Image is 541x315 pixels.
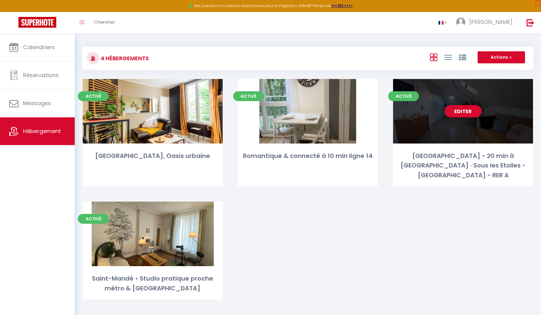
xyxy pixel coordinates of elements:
span: Réservations [23,71,59,79]
span: Calendriers [23,43,55,51]
a: >>> ICI <<<< [331,3,353,8]
img: ... [456,18,465,27]
a: ... [PERSON_NAME] [451,12,520,33]
h3: 4 Hébergements [99,51,149,65]
button: Actions [478,51,525,64]
span: Activé [78,91,109,101]
div: Romantique & connecté à 10 min ligne 14 [238,151,378,161]
a: Vue en Liste [444,52,452,62]
a: Vue en Box [430,52,437,62]
div: Saint-Mandé • Studio pratique proche métro & [GEOGRAPHIC_DATA] [83,274,223,293]
a: Editer [445,105,482,117]
img: logout [527,19,534,26]
span: Activé [78,214,109,224]
span: Chercher [94,19,115,25]
div: [GEOGRAPHIC_DATA] - 20 min à [GEOGRAPHIC_DATA] · Sous les Etoiles - [GEOGRAPHIC_DATA] - RER A [393,151,533,180]
img: Super Booking [18,17,56,28]
div: [GEOGRAPHIC_DATA], Oasis urbaine [83,151,223,161]
span: Hébergement [23,127,61,135]
span: Activé [388,91,419,101]
a: Vue par Groupe [459,52,466,62]
a: Chercher [89,12,120,33]
span: [PERSON_NAME] [469,18,512,26]
span: Messages [23,99,51,107]
span: Activé [233,91,264,101]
